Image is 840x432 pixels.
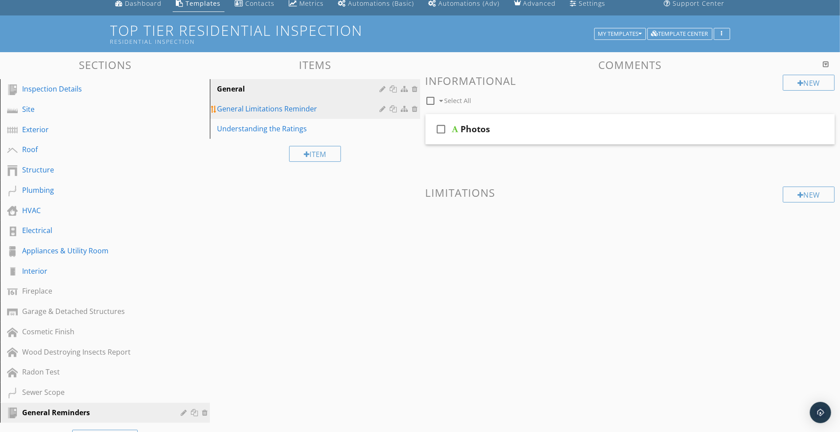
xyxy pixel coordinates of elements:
button: Template Center [647,28,712,40]
div: New [783,187,835,203]
h1: Top Tier Residential Inspection [110,23,730,45]
div: Appliances & Utility Room [22,245,168,256]
div: General Reminders [22,407,168,418]
div: Understanding the Ratings [217,123,382,134]
div: Cosmetic Finish [22,326,168,337]
div: Template Center [651,31,708,37]
div: Electrical [22,225,168,236]
div: Garage & Detached Structures [22,306,168,317]
div: Open Intercom Messenger [810,402,831,423]
a: Template Center [647,29,712,37]
div: Residential Inspection [110,38,597,45]
div: Sewer Scope [22,387,168,398]
div: Inspection Details [22,84,168,94]
h3: Informational [426,75,835,87]
div: Fireplace [22,286,168,296]
div: General Limitations Reminder [217,103,382,114]
h3: Items [210,59,420,71]
h3: Limitations [426,187,835,199]
div: My Templates [598,31,642,37]
div: New [783,75,835,91]
div: Interior [22,266,168,276]
div: Roof [22,144,168,155]
span: Select All [444,96,471,105]
div: Structure [22,164,168,175]
div: Item [289,146,341,162]
div: Exterior [22,124,168,135]
button: My Templates [594,28,646,40]
div: Plumbing [22,185,168,195]
i: check_box_outline_blank [434,119,449,140]
div: HVAC [22,205,168,216]
div: Site [22,104,168,115]
h3: Comments [426,59,835,71]
div: Photos [461,124,491,134]
div: General [217,84,382,94]
div: Radon Test [22,367,168,377]
div: Wood Destroying Insects Report [22,347,168,357]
